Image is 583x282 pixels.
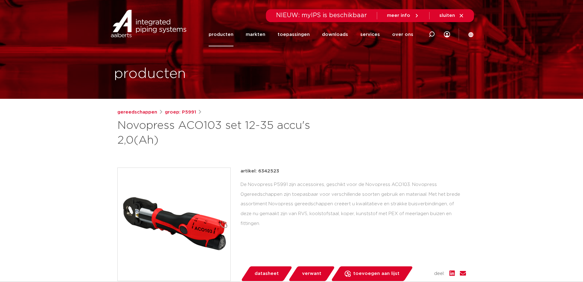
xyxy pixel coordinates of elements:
a: markten [246,23,265,46]
span: sluiten [439,13,455,18]
img: Product Image for Novopress ACO103 set 12-35 accu's 2,0(Ah) [118,168,230,281]
a: verwant [288,266,335,281]
a: services [360,23,380,46]
a: toepassingen [278,23,310,46]
h1: producten [114,64,186,84]
h1: Novopress ACO103 set 12-35 accu's 2,0(Ah) [117,118,347,148]
a: groep: P5991 [165,109,196,116]
div: De Novopress P5991 zijn accessoires, geschikt voor de Novopress ACO103. Novopress 0gereedschappen... [240,180,466,229]
a: sluiten [439,13,464,18]
span: verwant [302,269,321,279]
span: datasheet [255,269,279,279]
a: gereedschappen [117,109,157,116]
a: producten [209,23,233,46]
a: over ons [392,23,413,46]
span: toevoegen aan lijst [353,269,399,279]
span: deel: [434,270,445,277]
a: downloads [322,23,348,46]
p: artikel: 6342523 [240,168,279,175]
span: NIEUW: myIPS is beschikbaar [276,12,367,18]
a: meer info [387,13,419,18]
span: meer info [387,13,410,18]
nav: Menu [209,23,413,46]
a: datasheet [240,266,293,281]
